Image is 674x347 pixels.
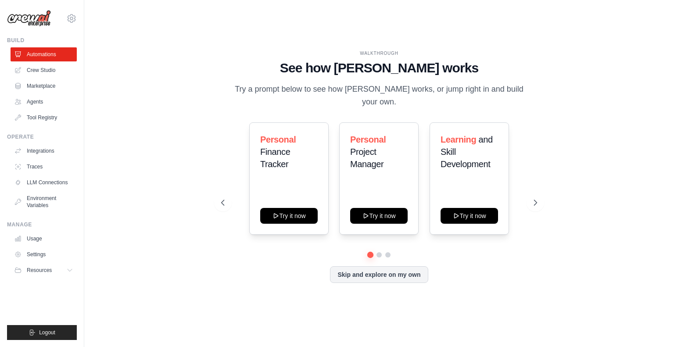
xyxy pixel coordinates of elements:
[11,263,77,277] button: Resources
[260,147,290,169] span: Finance Tracker
[11,95,77,109] a: Agents
[232,83,527,109] p: Try a prompt below to see how [PERSON_NAME] works, or jump right in and build your own.
[11,191,77,212] a: Environment Variables
[7,133,77,140] div: Operate
[441,135,493,169] span: and Skill Development
[260,208,318,224] button: Try it now
[7,37,77,44] div: Build
[260,135,296,144] span: Personal
[350,135,386,144] span: Personal
[11,232,77,246] a: Usage
[11,47,77,61] a: Automations
[7,10,51,27] img: Logo
[11,144,77,158] a: Integrations
[11,175,77,190] a: LLM Connections
[11,247,77,261] a: Settings
[11,63,77,77] a: Crew Studio
[11,111,77,125] a: Tool Registry
[7,325,77,340] button: Logout
[27,267,52,274] span: Resources
[441,208,498,224] button: Try it now
[330,266,428,283] button: Skip and explore on my own
[221,60,537,76] h1: See how [PERSON_NAME] works
[39,329,55,336] span: Logout
[11,79,77,93] a: Marketplace
[350,208,408,224] button: Try it now
[7,221,77,228] div: Manage
[221,50,537,57] div: WALKTHROUGH
[350,147,384,169] span: Project Manager
[441,135,476,144] span: Learning
[11,160,77,174] a: Traces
